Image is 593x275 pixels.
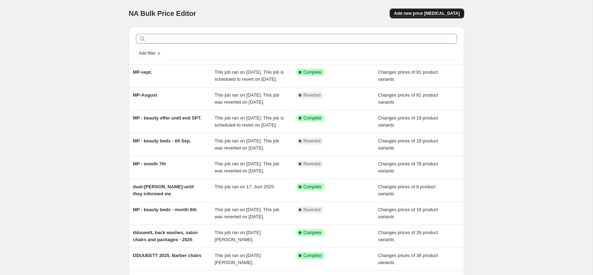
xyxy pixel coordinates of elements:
[378,161,438,173] span: Changes prices of 78 product variants
[215,92,279,105] span: This job ran on [DATE]. This job was reverted on [DATE].
[215,253,261,265] span: This job ran on [DATE][PERSON_NAME].
[304,115,322,121] span: Complete
[133,92,157,98] span: MP-August
[378,115,438,128] span: Changes prices of 19 product variants
[133,115,202,121] span: MP - beauty offer until end SPT.
[304,253,322,258] span: Complete
[215,138,279,151] span: This job ran on [DATE]. This job was reverted on [DATE].
[133,253,202,258] span: DDUUEETT 2025, Barber chairs
[394,11,460,16] span: Add new price [MEDICAL_DATA]
[304,92,321,98] span: Reverted
[378,230,438,242] span: Changes prices of 26 product variants
[139,50,156,56] span: Add filter
[304,207,321,213] span: Reverted
[304,69,322,75] span: Complete
[133,207,197,212] span: MP - beauty beds - month 6th
[304,138,321,144] span: Reverted
[133,230,198,242] span: dduueett, back washes, salon chairs and packages - 2025
[304,230,322,236] span: Complete
[215,69,284,82] span: This job ran on [DATE]. This job is scheduled to revert on [DATE].
[215,230,261,242] span: This job ran on [DATE][PERSON_NAME].
[215,184,275,189] span: This job ran on 17. Juni 2025.
[133,184,194,196] span: duet-[PERSON_NAME]-until they informed me
[378,207,438,219] span: Changes prices of 19 product variants
[215,207,279,219] span: This job ran on [DATE]. This job was reverted on [DATE].
[378,253,438,265] span: Changes prices of 38 product variants
[378,138,438,151] span: Changes prices of 19 product variants
[133,138,191,143] span: MP - beauty beds - till Sep.
[378,69,438,82] span: Changes prices of 81 product variants
[390,8,464,18] button: Add new price [MEDICAL_DATA]
[304,184,322,190] span: Complete
[133,69,152,75] span: MP-sept.
[378,92,438,105] span: Changes prices of 81 product variants
[129,10,196,17] span: NA Bulk Price Editor
[136,49,164,57] button: Add filter
[378,184,436,196] span: Changes prices of 8 product variants
[215,161,279,173] span: This job ran on [DATE]. This job was reverted on [DATE].
[304,161,321,167] span: Reverted
[215,115,284,128] span: This job ran on [DATE]. This job is scheduled to revert on [DATE].
[133,161,166,166] span: MP - month 7th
